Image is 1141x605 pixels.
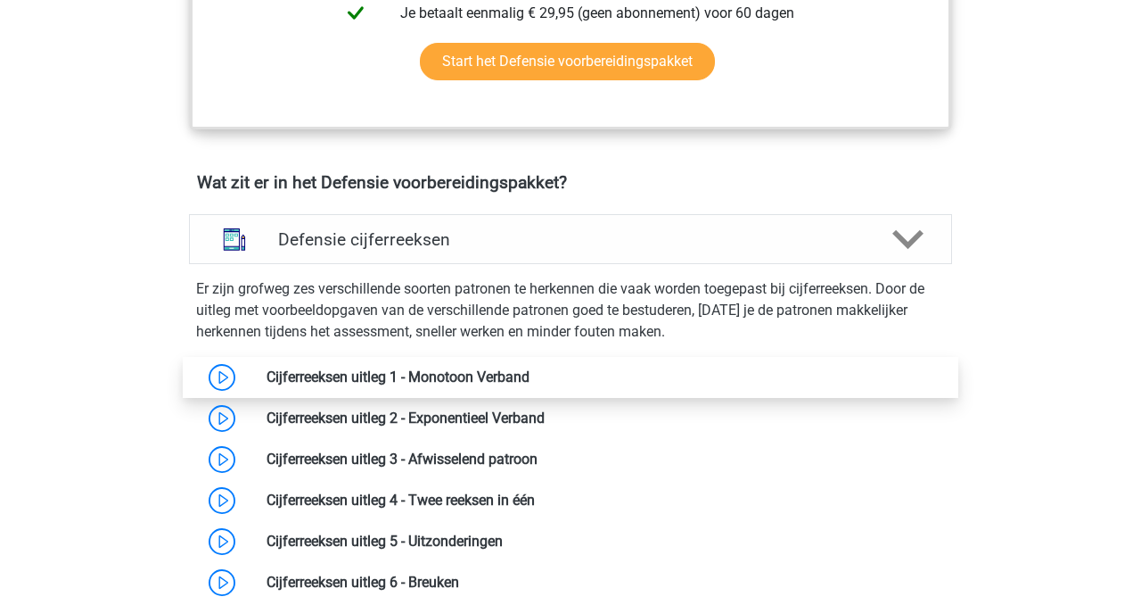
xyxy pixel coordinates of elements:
[420,43,715,80] a: Start het Defensie voorbereidingspakket
[211,216,258,262] img: cijferreeksen
[253,572,951,593] div: Cijferreeksen uitleg 6 - Breuken
[253,367,951,388] div: Cijferreeksen uitleg 1 - Monotoon Verband
[182,214,959,264] a: cijferreeksen Defensie cijferreeksen
[278,229,862,250] h4: Defensie cijferreeksen
[253,449,951,470] div: Cijferreeksen uitleg 3 - Afwisselend patroon
[197,172,944,193] h4: Wat zit er in het Defensie voorbereidingspakket?
[253,531,951,552] div: Cijferreeksen uitleg 5 - Uitzonderingen
[253,408,951,429] div: Cijferreeksen uitleg 2 - Exponentieel Verband
[196,278,945,343] p: Er zijn grofweg zes verschillende soorten patronen te herkennen die vaak worden toegepast bij cij...
[253,490,951,511] div: Cijferreeksen uitleg 4 - Twee reeksen in één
